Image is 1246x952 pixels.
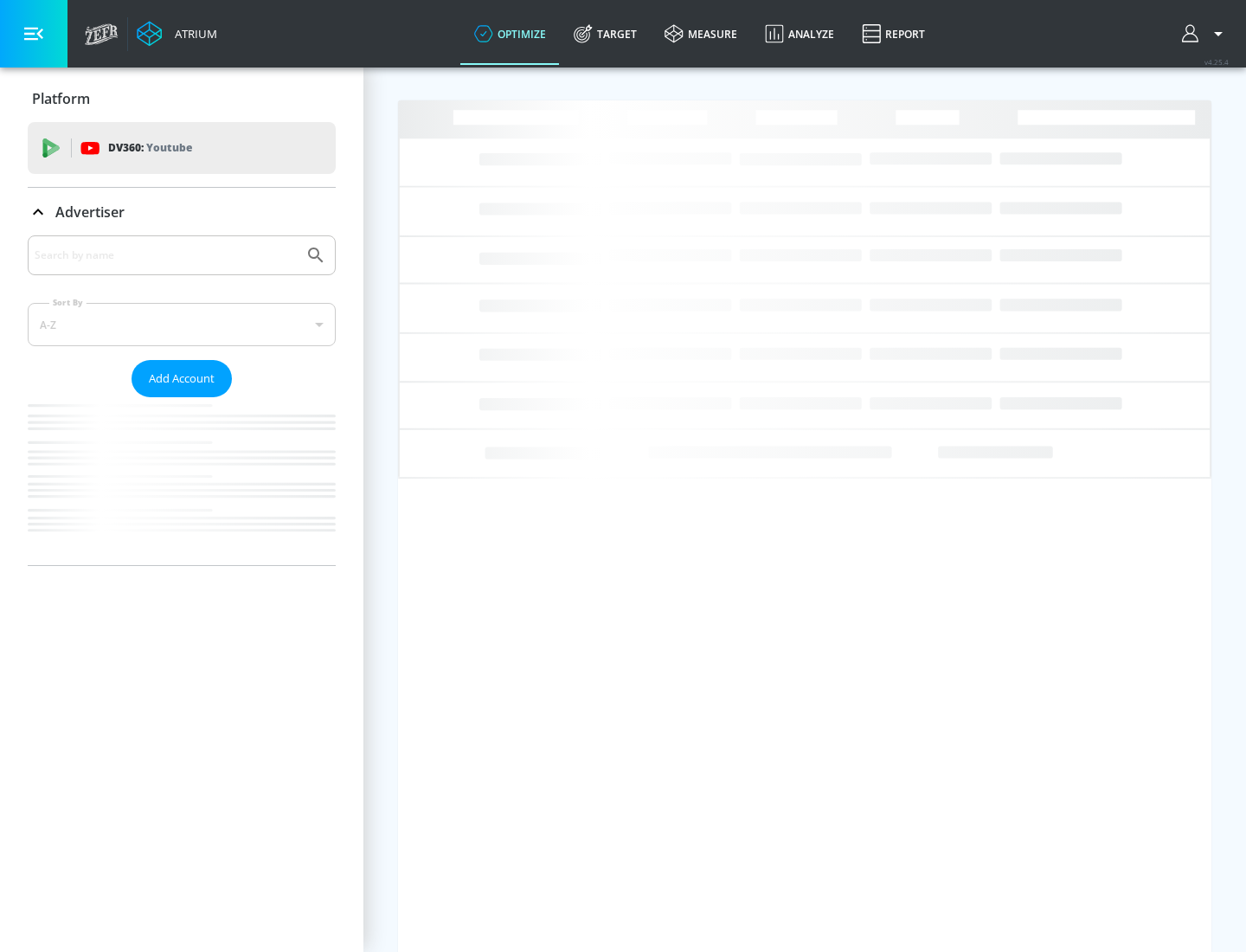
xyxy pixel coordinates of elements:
nav: list of Advertiser [28,397,336,565]
div: Platform [28,74,336,123]
p: Advertiser [55,203,125,222]
span: v 4.25.4 [1204,57,1229,67]
label: Sort By [49,297,87,308]
div: A-Z [28,303,336,346]
div: DV360: Youtube [28,122,336,174]
div: Atrium [168,26,217,42]
p: DV360: [108,138,192,158]
div: Advertiser [28,188,336,236]
a: Target [560,3,651,65]
div: Advertiser [28,235,336,565]
p: Platform [32,89,90,108]
button: Add Account [132,360,232,397]
a: Atrium [137,21,217,47]
a: Report [848,3,939,65]
p: Youtube [146,138,192,157]
a: measure [651,3,751,65]
a: Analyze [751,3,848,65]
input: Search by name [35,244,297,267]
span: Add Account [149,369,215,389]
a: optimize [460,3,560,65]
